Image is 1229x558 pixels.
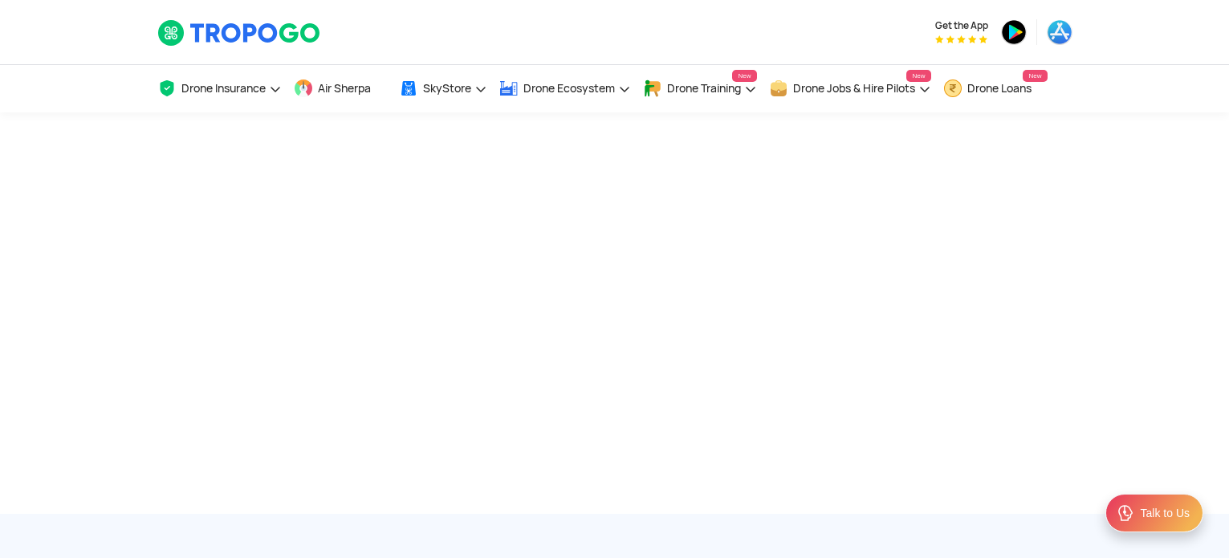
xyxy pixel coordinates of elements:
span: Drone Jobs & Hire Pilots [793,82,915,95]
img: App Raking [935,35,987,43]
a: Air Sherpa [294,65,387,112]
span: Drone Loans [967,82,1032,95]
a: Drone Jobs & Hire PilotsNew [769,65,931,112]
img: ic_Support.svg [1116,503,1135,523]
a: Drone LoansNew [943,65,1048,112]
img: playstore [1001,19,1027,45]
a: SkyStore [399,65,487,112]
a: Drone Insurance [157,65,282,112]
span: New [732,70,756,82]
span: Get the App [935,19,988,32]
span: Air Sherpa [318,82,371,95]
span: New [906,70,930,82]
div: Talk to Us [1141,505,1190,521]
span: New [1023,70,1047,82]
span: SkyStore [423,82,471,95]
span: Drone Training [667,82,741,95]
img: TropoGo Logo [157,19,322,47]
a: Drone Ecosystem [499,65,631,112]
img: appstore [1047,19,1072,45]
a: Drone TrainingNew [643,65,757,112]
span: Drone Insurance [181,82,266,95]
span: Drone Ecosystem [523,82,615,95]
